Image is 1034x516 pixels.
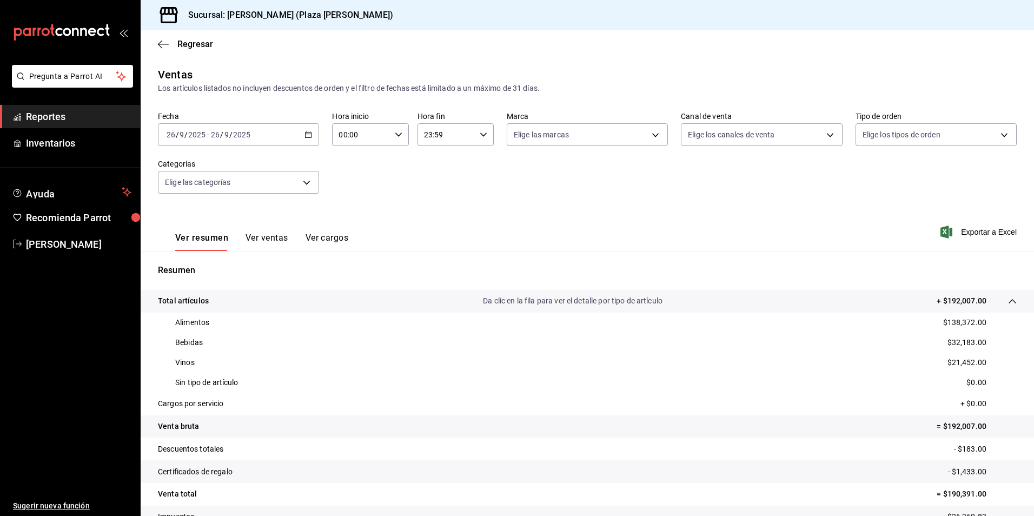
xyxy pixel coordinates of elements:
[158,466,233,478] p: Certificados de regalo
[417,113,494,120] label: Hora fin
[119,28,128,37] button: open_drawer_menu
[158,39,213,49] button: Regresar
[26,237,131,252] span: [PERSON_NAME]
[177,39,213,49] span: Regresar
[224,130,229,139] input: --
[179,130,184,139] input: --
[8,78,133,90] a: Pregunta a Parrot AI
[175,337,203,348] p: Bebidas
[514,129,569,140] span: Elige las marcas
[158,67,193,83] div: Ventas
[960,398,1017,409] p: + $0.00
[158,398,224,409] p: Cargos por servicio
[948,466,1017,478] p: - $1,433.00
[26,136,131,150] span: Inventarios
[29,71,116,82] span: Pregunta a Parrot AI
[12,65,133,88] button: Pregunta a Parrot AI
[229,130,233,139] span: /
[937,295,986,307] p: + $192,007.00
[175,317,209,328] p: Alimentos
[943,317,986,328] p: $138,372.00
[158,488,197,500] p: Venta total
[863,129,940,140] span: Elige los tipos de orden
[306,233,349,251] button: Ver cargos
[158,113,319,120] label: Fecha
[246,233,288,251] button: Ver ventas
[184,130,188,139] span: /
[943,226,1017,239] button: Exportar a Excel
[947,337,986,348] p: $32,183.00
[180,9,393,22] h3: Sucursal: [PERSON_NAME] (Plaza [PERSON_NAME])
[26,109,131,124] span: Reportes
[176,130,179,139] span: /
[26,186,117,199] span: Ayuda
[220,130,223,139] span: /
[166,130,176,139] input: --
[233,130,251,139] input: ----
[175,357,195,368] p: Vinos
[175,233,348,251] div: navigation tabs
[966,377,986,388] p: $0.00
[158,295,209,307] p: Total artículos
[507,113,668,120] label: Marca
[937,488,1017,500] p: = $190,391.00
[165,177,231,188] span: Elige las categorías
[947,357,986,368] p: $21,452.00
[175,377,238,388] p: Sin tipo de artículo
[158,160,319,168] label: Categorías
[158,421,199,432] p: Venta bruta
[188,130,206,139] input: ----
[937,421,1017,432] p: = $192,007.00
[681,113,842,120] label: Canal de venta
[207,130,209,139] span: -
[175,233,228,251] button: Ver resumen
[688,129,774,140] span: Elige los canales de venta
[954,444,1017,455] p: - $183.00
[26,210,131,225] span: Recomienda Parrot
[210,130,220,139] input: --
[158,444,223,455] p: Descuentos totales
[483,295,662,307] p: Da clic en la fila para ver el detalle por tipo de artículo
[13,500,131,512] span: Sugerir nueva función
[856,113,1017,120] label: Tipo de orden
[158,83,1017,94] div: Los artículos listados no incluyen descuentos de orden y el filtro de fechas está limitado a un m...
[158,264,1017,277] p: Resumen
[332,113,408,120] label: Hora inicio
